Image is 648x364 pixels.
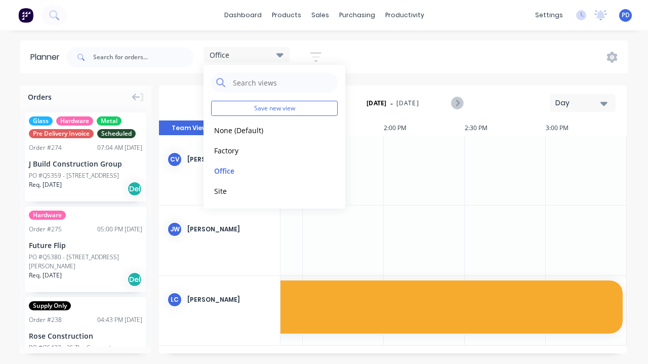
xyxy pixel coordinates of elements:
span: Req. [DATE] [29,180,62,189]
div: 05:00 PM [DATE] [97,225,142,234]
span: [DATE] [396,99,419,108]
div: PO #Q5433 - 25 The Crescent [29,343,111,352]
span: PD [622,11,630,20]
button: Save new view [211,101,338,116]
span: Office [210,50,229,60]
div: J Build Construction Group [29,158,142,169]
img: Factory [18,8,33,23]
span: Orders [28,92,52,102]
span: Glass [29,116,53,126]
div: 3:00 PM [546,120,627,136]
div: 07:04 AM [DATE] [97,143,142,152]
div: Rose Construction [29,331,142,341]
div: purchasing [334,8,380,23]
span: Pre Delivery Invoice [29,129,94,138]
div: jw [167,222,182,237]
button: Site [211,185,319,196]
span: Metal [97,116,121,126]
span: Supply Only [29,301,71,310]
input: Search views [232,72,333,93]
button: Office [211,165,319,176]
div: Del [127,181,142,196]
div: products [267,8,306,23]
div: Future Flip [29,240,142,251]
div: Order # 275 [29,225,62,234]
div: Order # 238 [29,315,62,325]
div: 04:43 PM [DATE] [97,315,142,325]
button: Team View [159,120,220,136]
button: Day [550,94,616,112]
span: Hardware [29,211,66,220]
button: Next page [451,97,463,109]
div: 2:00 PM [384,120,465,136]
div: [PERSON_NAME] [187,295,272,304]
span: Hardware [56,116,93,126]
div: [PERSON_NAME] [187,155,272,164]
button: Factory [211,144,319,156]
div: settings [530,8,568,23]
button: None (Default) [211,124,319,136]
input: Search for orders... [93,47,193,67]
div: productivity [380,8,429,23]
div: Day [555,98,602,108]
div: Del [127,272,142,287]
span: Req. [DATE] [29,271,62,280]
div: 2:30 PM [465,120,546,136]
div: PO #Q5380 - [STREET_ADDRESS][PERSON_NAME] [29,253,142,271]
a: dashboard [219,8,267,23]
span: Scheduled [97,129,136,138]
span: - [390,97,393,109]
div: [PERSON_NAME] [187,225,272,234]
div: Planner [30,51,65,63]
div: Cv [167,152,182,167]
strong: [DATE] [367,99,387,108]
div: Order # 274 [29,143,62,152]
div: PO #Q5359 - [STREET_ADDRESS] [29,171,119,180]
div: sales [306,8,334,23]
div: LC [167,292,182,307]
